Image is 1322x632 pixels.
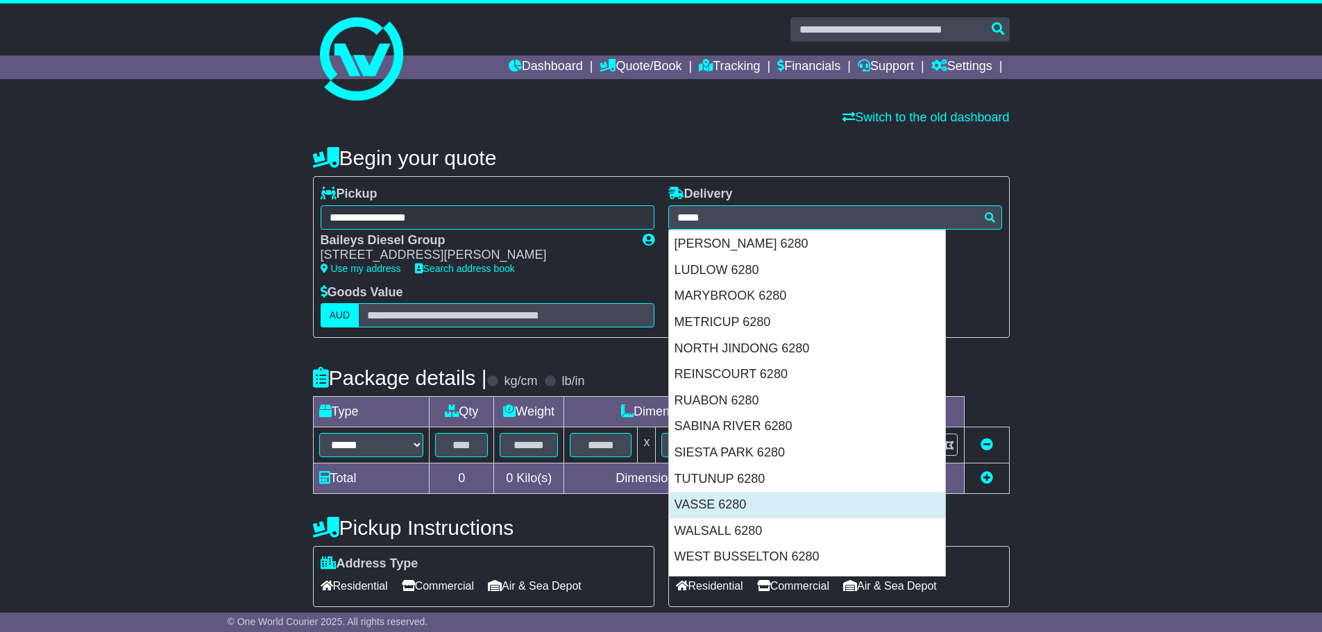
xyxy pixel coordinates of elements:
[843,575,937,597] span: Air & Sea Depot
[981,471,993,485] a: Add new item
[931,55,992,79] a: Settings
[313,397,430,427] td: Type
[669,492,945,518] div: VASSE 6280
[668,187,733,202] label: Delivery
[757,575,829,597] span: Commercial
[669,570,945,597] div: WILYABRUP 6280
[228,616,428,627] span: © One World Courier 2025. All rights reserved.
[669,231,945,257] div: [PERSON_NAME] 6280
[402,575,474,597] span: Commercial
[321,187,378,202] label: Pickup
[509,55,583,79] a: Dashboard
[321,575,388,597] span: Residential
[313,146,1010,169] h4: Begin your quote
[669,336,945,362] div: NORTH JINDONG 6280
[669,440,945,466] div: SIESTA PARK 6280
[321,303,359,327] label: AUD
[676,575,743,597] span: Residential
[669,309,945,336] div: METRICUP 6280
[506,471,513,485] span: 0
[488,575,582,597] span: Air & Sea Depot
[313,463,430,494] td: Total
[494,397,564,427] td: Weight
[669,466,945,493] div: TUTUNUP 6280
[430,463,494,494] td: 0
[669,361,945,388] div: REINSCOURT 6280
[668,205,1002,230] typeahead: Please provide city
[321,263,401,274] a: Use my address
[321,556,418,572] label: Address Type
[415,263,515,274] a: Search address book
[777,55,840,79] a: Financials
[669,257,945,284] div: LUDLOW 6280
[669,518,945,545] div: WALSALL 6280
[564,397,822,427] td: Dimensions (L x W x H)
[504,374,537,389] label: kg/cm
[669,544,945,570] div: WEST BUSSELTON 6280
[600,55,681,79] a: Quote/Book
[842,110,1009,124] a: Switch to the old dashboard
[638,427,656,463] td: x
[699,55,760,79] a: Tracking
[494,463,564,494] td: Kilo(s)
[669,388,945,414] div: RUABON 6280
[564,463,822,494] td: Dimensions in Centimetre(s)
[321,248,629,263] div: [STREET_ADDRESS][PERSON_NAME]
[313,516,654,539] h4: Pickup Instructions
[561,374,584,389] label: lb/in
[313,366,487,389] h4: Package details |
[858,55,914,79] a: Support
[430,397,494,427] td: Qty
[669,283,945,309] div: MARYBROOK 6280
[669,413,945,440] div: SABINA RIVER 6280
[981,438,993,452] a: Remove this item
[321,285,403,300] label: Goods Value
[321,233,629,248] div: Baileys Diesel Group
